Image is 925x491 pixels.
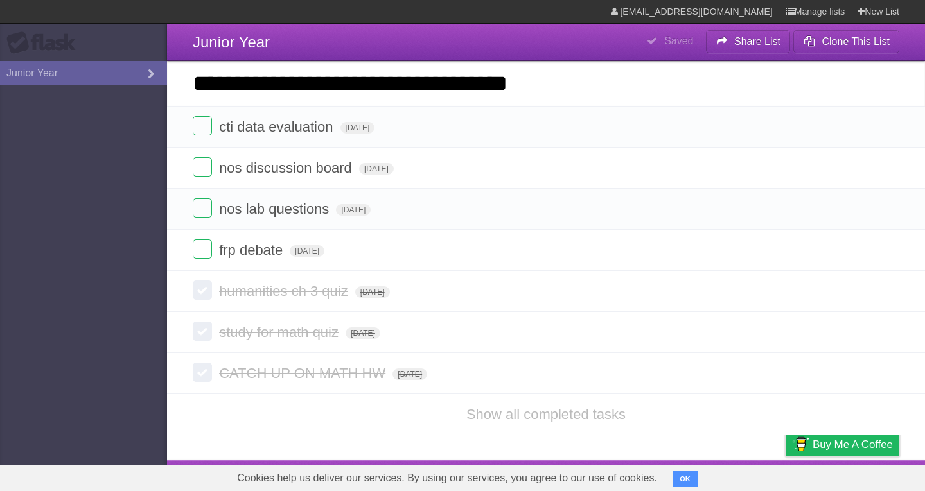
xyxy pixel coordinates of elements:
span: Buy me a coffee [813,433,893,456]
span: cti data evaluation [219,119,336,135]
span: CATCH UP ON MATH HW [219,365,389,381]
a: Terms [725,463,753,488]
a: Privacy [769,463,802,488]
label: Done [193,363,212,382]
button: Clone This List [793,30,899,53]
span: nos lab questions [219,201,332,217]
span: [DATE] [346,327,380,339]
button: Share List [706,30,791,53]
span: nos discussion board [219,160,355,176]
span: [DATE] [340,122,375,134]
b: Clone This List [822,36,890,47]
a: Buy me a coffee [786,433,899,456]
label: Done [193,157,212,177]
span: [DATE] [359,163,394,175]
div: Flask [6,31,84,55]
span: humanities ch 3 quiz [219,283,351,299]
span: [DATE] [290,245,324,257]
label: Done [193,239,212,259]
a: Show all completed tasks [466,406,626,422]
a: Developers [657,463,709,488]
a: About [615,463,642,488]
span: Cookies help us deliver our services. By using our services, you agree to our use of cookies. [224,465,670,491]
label: Done [193,322,212,341]
b: Share List [734,36,780,47]
label: Done [193,198,212,218]
span: Junior Year [193,33,270,51]
span: frp debate [219,242,286,258]
label: Done [193,280,212,300]
span: [DATE] [392,368,427,380]
span: [DATE] [355,286,390,298]
label: Done [193,116,212,135]
span: study for math quiz [219,324,342,340]
b: Saved [664,35,693,46]
a: Suggest a feature [818,463,899,488]
button: OK [673,471,698,487]
span: [DATE] [336,204,371,216]
img: Buy me a coffee [792,433,809,455]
